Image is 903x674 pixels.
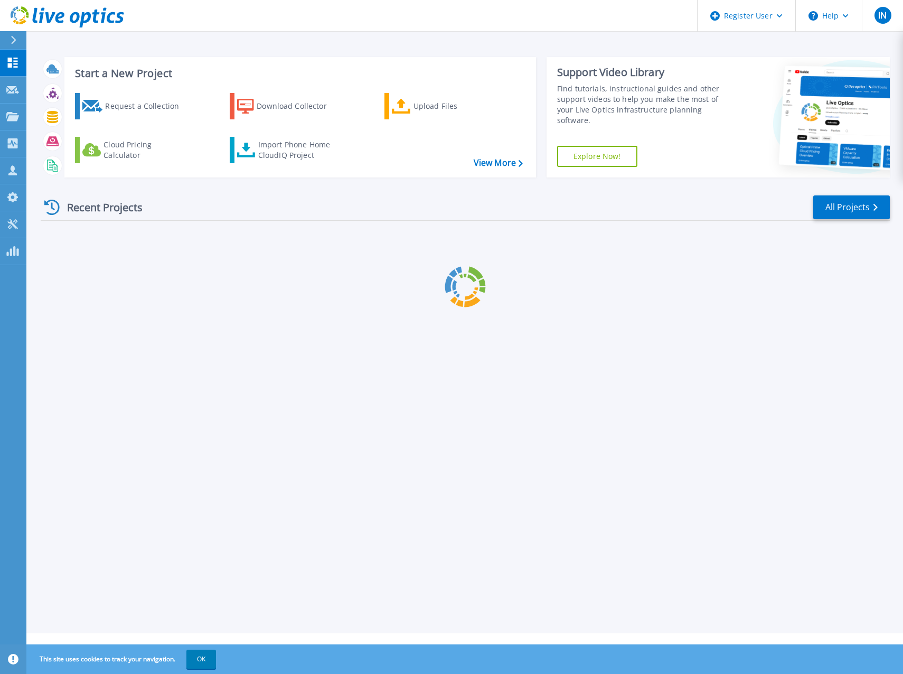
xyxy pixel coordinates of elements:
[75,93,193,119] a: Request a Collection
[413,96,498,117] div: Upload Files
[75,68,522,79] h3: Start a New Project
[257,96,341,117] div: Download Collector
[258,139,341,161] div: Import Phone Home CloudIQ Project
[878,11,887,20] span: IN
[557,146,637,167] a: Explore Now!
[41,194,157,220] div: Recent Projects
[557,65,731,79] div: Support Video Library
[384,93,502,119] a: Upload Files
[557,83,731,126] div: Find tutorials, instructional guides and other support videos to help you make the most of your L...
[29,650,216,669] span: This site uses cookies to track your navigation.
[813,195,890,219] a: All Projects
[474,158,523,168] a: View More
[230,93,347,119] a: Download Collector
[104,139,188,161] div: Cloud Pricing Calculator
[186,650,216,669] button: OK
[75,137,193,163] a: Cloud Pricing Calculator
[105,96,190,117] div: Request a Collection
